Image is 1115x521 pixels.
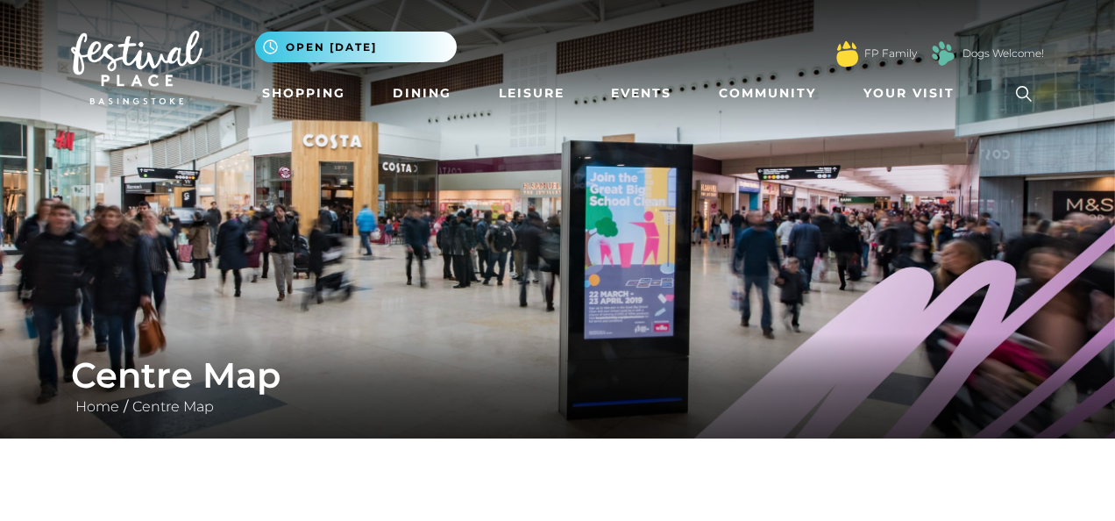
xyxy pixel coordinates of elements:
a: Leisure [492,77,572,110]
a: Centre Map [128,398,218,415]
a: Dining [386,77,458,110]
a: Home [71,398,124,415]
h1: Centre Map [71,354,1044,396]
img: Festival Place Logo [71,31,202,104]
a: Your Visit [856,77,970,110]
div: / [58,354,1057,418]
button: Open [DATE] [255,32,457,62]
a: Events [604,77,678,110]
a: Dogs Welcome! [962,46,1044,61]
a: FP Family [864,46,917,61]
span: Open [DATE] [286,39,377,55]
a: Shopping [255,77,352,110]
span: Your Visit [863,84,955,103]
a: Community [712,77,823,110]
